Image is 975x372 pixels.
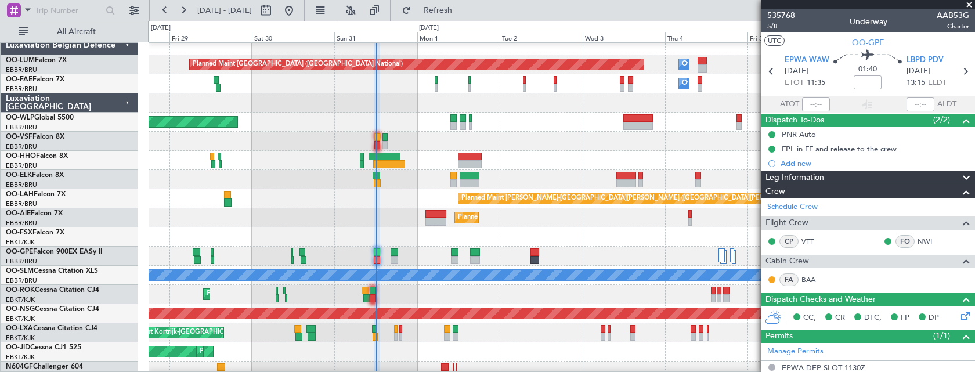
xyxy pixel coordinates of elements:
[767,346,824,357] a: Manage Permits
[765,185,785,198] span: Crew
[765,171,824,185] span: Leg Information
[6,172,32,179] span: OO-ELK
[6,123,37,132] a: EBBR/BRU
[461,190,804,207] div: Planned Maint [PERSON_NAME]-[GEOGRAPHIC_DATA][PERSON_NAME] ([GEOGRAPHIC_DATA][PERSON_NAME])
[151,23,171,33] div: [DATE]
[6,306,99,313] a: OO-NSGCessna Citation CJ4
[6,76,32,83] span: OO-FAE
[6,295,35,304] a: EBKT/KJK
[35,2,102,19] input: Trip Number
[937,21,969,31] span: Charter
[785,55,829,66] span: EPWA WAW
[907,55,944,66] span: LBPD PDV
[801,236,828,247] a: VTT
[6,238,35,247] a: EBKT/KJK
[197,5,252,16] span: [DATE] - [DATE]
[6,334,35,342] a: EBKT/KJK
[6,153,36,160] span: OO-HHO
[6,114,74,121] a: OO-WLPGlobal 5500
[30,28,122,36] span: All Aircraft
[334,32,417,42] div: Sun 31
[850,16,887,28] div: Underway
[200,343,335,360] div: Planned Maint Kortrijk-[GEOGRAPHIC_DATA]
[767,9,795,21] span: 535768
[396,1,466,20] button: Refresh
[110,324,245,341] div: Planned Maint Kortrijk-[GEOGRAPHIC_DATA]
[682,75,761,92] div: Owner Melsbroek Air Base
[6,248,33,255] span: OO-GPE
[6,76,64,83] a: OO-FAEFalcon 7X
[6,85,37,93] a: EBBR/BRU
[6,229,64,236] a: OO-FSXFalcon 7X
[901,312,909,324] span: FP
[6,153,68,160] a: OO-HHOFalcon 8X
[929,312,939,324] span: DP
[6,161,37,170] a: EBBR/BRU
[765,330,793,343] span: Permits
[918,236,944,247] a: NWI
[665,32,748,42] div: Thu 4
[6,180,37,189] a: EBBR/BRU
[13,23,126,41] button: All Aircraft
[6,66,37,74] a: EBBR/BRU
[6,287,99,294] a: OO-ROKCessna Citation CJ4
[748,32,830,42] div: Fri 5
[765,216,808,230] span: Flight Crew
[6,172,64,179] a: OO-ELKFalcon 8X
[907,66,930,77] span: [DATE]
[6,219,37,227] a: EBBR/BRU
[937,9,969,21] span: AAB53G
[765,114,824,127] span: Dispatch To-Dos
[417,32,500,42] div: Mon 1
[6,191,34,198] span: OO-LAH
[6,268,98,275] a: OO-SLMCessna Citation XLS
[6,287,35,294] span: OO-ROK
[500,32,582,42] div: Tue 2
[414,6,463,15] span: Refresh
[785,77,804,89] span: ETOT
[807,77,825,89] span: 11:35
[933,330,950,342] span: (1/1)
[767,21,795,31] span: 5/8
[252,32,334,42] div: Sat 30
[933,114,950,126] span: (2/2)
[6,276,37,285] a: EBBR/BRU
[858,64,877,75] span: 01:40
[6,57,67,64] a: OO-LUMFalcon 7X
[6,268,34,275] span: OO-SLM
[779,235,799,248] div: CP
[6,248,102,255] a: OO-GPEFalcon 900EX EASy II
[682,56,761,73] div: Owner Melsbroek Air Base
[6,306,35,313] span: OO-NSG
[928,77,947,89] span: ELDT
[767,201,818,213] a: Schedule Crew
[6,325,33,332] span: OO-LXA
[801,275,828,285] a: BAA
[6,142,37,151] a: EBBR/BRU
[6,114,34,121] span: OO-WLP
[6,133,32,140] span: OO-VSF
[6,344,81,351] a: OO-JIDCessna CJ1 525
[6,191,66,198] a: OO-LAHFalcon 7X
[419,23,439,33] div: [DATE]
[6,344,30,351] span: OO-JID
[458,209,641,226] div: Planned Maint [GEOGRAPHIC_DATA] ([GEOGRAPHIC_DATA])
[6,257,37,266] a: EBBR/BRU
[6,315,35,323] a: EBKT/KJK
[937,99,956,110] span: ALDT
[169,32,252,42] div: Fri 29
[907,77,925,89] span: 13:15
[583,32,665,42] div: Wed 3
[6,133,64,140] a: OO-VSFFalcon 8X
[6,229,32,236] span: OO-FSX
[781,158,969,168] div: Add new
[785,66,808,77] span: [DATE]
[803,312,816,324] span: CC,
[864,312,882,324] span: DFC,
[765,293,876,306] span: Dispatch Checks and Weather
[207,286,342,303] div: Planned Maint Kortrijk-[GEOGRAPHIC_DATA]
[6,210,31,217] span: OO-AIE
[780,99,799,110] span: ATOT
[6,363,83,370] a: N604GFChallenger 604
[779,273,799,286] div: FA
